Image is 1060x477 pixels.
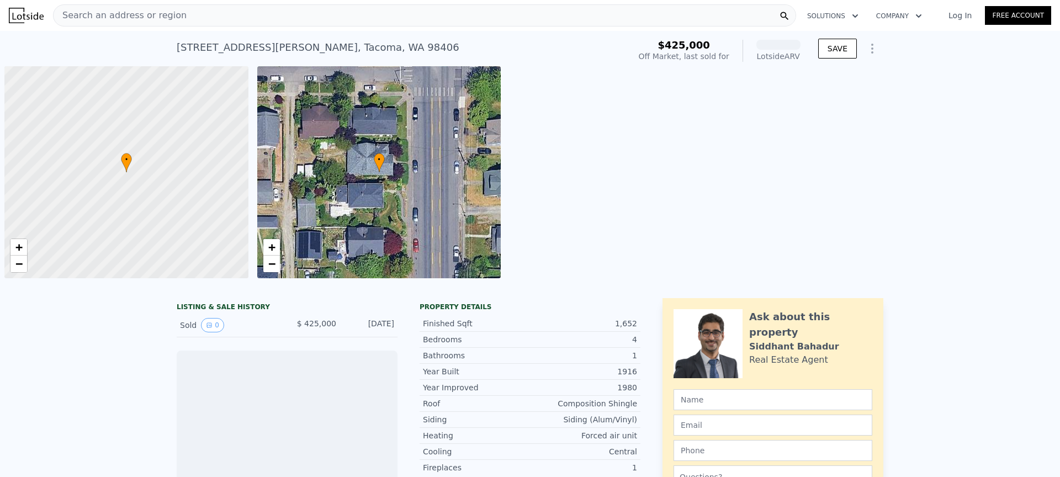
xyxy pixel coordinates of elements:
[420,303,640,311] div: Property details
[374,153,385,172] div: •
[530,430,637,441] div: Forced air unit
[530,414,637,425] div: Siding (Alum/Vinyl)
[530,334,637,345] div: 4
[423,382,530,393] div: Year Improved
[423,446,530,457] div: Cooling
[423,350,530,361] div: Bathrooms
[374,155,385,165] span: •
[263,239,280,256] a: Zoom in
[530,350,637,361] div: 1
[530,446,637,457] div: Central
[177,303,397,314] div: LISTING & SALE HISTORY
[935,10,985,21] a: Log In
[749,309,872,340] div: Ask about this property
[9,8,44,23] img: Lotside
[263,256,280,272] a: Zoom out
[10,256,27,272] a: Zoom out
[674,389,872,410] input: Name
[15,240,23,254] span: +
[674,440,872,461] input: Phone
[423,414,530,425] div: Siding
[177,40,459,55] div: [STREET_ADDRESS][PERSON_NAME] , Tacoma , WA 98406
[423,462,530,473] div: Fireplaces
[639,51,729,62] div: Off Market, last sold for
[268,257,275,271] span: −
[121,155,132,165] span: •
[201,318,224,332] button: View historical data
[658,39,710,51] span: $425,000
[530,398,637,409] div: Composition Shingle
[54,9,187,22] span: Search an address or region
[10,239,27,256] a: Zoom in
[749,353,828,367] div: Real Estate Agent
[530,462,637,473] div: 1
[297,319,336,328] span: $ 425,000
[121,153,132,172] div: •
[861,38,883,60] button: Show Options
[749,340,839,353] div: Siddhant Bahadur
[985,6,1051,25] a: Free Account
[530,318,637,329] div: 1,652
[674,415,872,436] input: Email
[423,398,530,409] div: Roof
[345,318,394,332] div: [DATE]
[530,382,637,393] div: 1980
[867,6,931,26] button: Company
[423,318,530,329] div: Finished Sqft
[180,318,278,332] div: Sold
[818,39,857,59] button: SAVE
[423,334,530,345] div: Bedrooms
[423,430,530,441] div: Heating
[530,366,637,377] div: 1916
[798,6,867,26] button: Solutions
[268,240,275,254] span: +
[423,366,530,377] div: Year Built
[15,257,23,271] span: −
[756,51,801,62] div: Lotside ARV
